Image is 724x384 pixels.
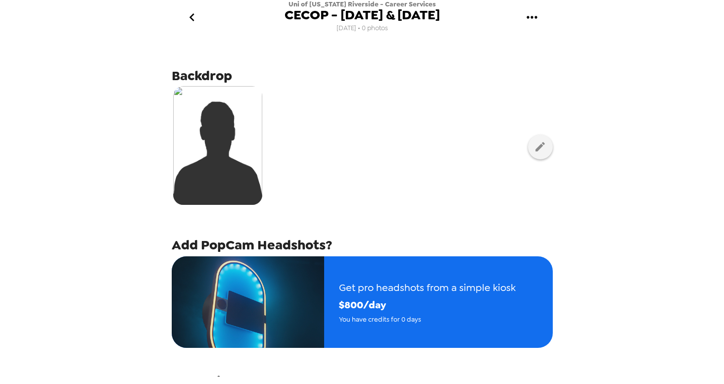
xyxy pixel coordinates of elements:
[172,256,324,348] img: popcam example
[173,86,262,205] img: silhouette
[285,8,440,22] span: CECOP - [DATE] & [DATE]
[516,1,548,34] button: gallery menu
[172,256,553,348] button: Get pro headshots from a simple kiosk$800/dayYou have credits for 0 days
[172,67,232,85] span: Backdrop
[337,22,388,35] span: [DATE] • 0 photos
[176,1,208,34] button: go back
[339,314,516,325] span: You have credits for 0 days
[339,296,516,314] span: $ 800 /day
[339,279,516,296] span: Get pro headshots from a simple kiosk
[172,236,332,254] span: Add PopCam Headshots?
